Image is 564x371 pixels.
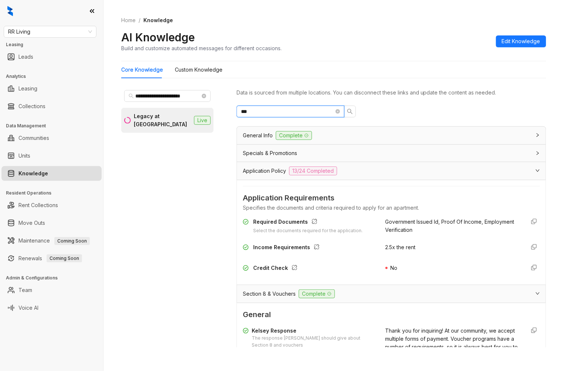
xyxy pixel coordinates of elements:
span: expanded [536,291,540,296]
li: Voice AI [1,300,102,315]
li: Move Outs [1,216,102,230]
li: Collections [1,99,102,114]
span: 2.5x the rent [385,244,416,250]
div: General InfoComplete [237,127,546,144]
span: close-circle [202,94,206,98]
span: search [129,93,134,99]
span: collapsed [536,133,540,137]
span: Live [194,116,211,125]
div: Custom Knowledge [175,66,222,74]
span: Application Policy [243,167,286,175]
span: collapsed [536,151,540,155]
div: Specifies the documents and criteria required to apply for an apartment. [243,204,540,212]
span: No [391,265,398,271]
div: Income Requirements [253,243,323,253]
div: Build and customize automated messages for different occasions. [121,44,282,52]
button: Edit Knowledge [496,35,546,47]
span: Edit Knowledge [502,37,540,45]
a: Units [18,148,30,163]
h2: AI Knowledge [121,30,195,44]
span: Complete [299,289,335,298]
li: Leads [1,49,102,64]
a: Voice AI [18,300,38,315]
a: Leads [18,49,33,64]
span: 13/24 Completed [289,166,337,175]
a: Leasing [18,81,37,96]
span: Coming Soon [54,237,90,245]
span: close-circle [336,109,340,114]
h3: Admin & Configurations [6,275,103,281]
li: / [139,16,140,24]
div: Credit Check [253,264,300,274]
h3: Data Management [6,123,103,129]
span: Section 8 & Vouchers [243,290,296,298]
div: The response [PERSON_NAME] should give about Section 8 and vouchers [252,335,377,349]
div: Legacy at [GEOGRAPHIC_DATA] [134,112,191,128]
span: Knowledge [143,17,173,23]
span: Coming Soon [47,254,82,262]
span: expanded [536,168,540,173]
li: Maintenance [1,233,102,248]
div: Application Policy13/24 Completed [237,162,546,180]
span: Complete [276,131,312,140]
div: Specials & Promotions [237,145,546,162]
span: Application Requirements [243,192,540,204]
a: Move Outs [18,216,45,230]
li: Units [1,148,102,163]
li: Knowledge [1,166,102,181]
div: Core Knowledge [121,66,163,74]
span: Government Issued Id, Proof Of Income, Employment Verification [385,219,514,233]
h3: Leasing [6,41,103,48]
span: search [347,109,353,114]
a: Home [120,16,137,24]
div: Required Documents [253,218,363,227]
div: Select the documents required for the application. [253,227,363,234]
span: RR Living [8,26,92,37]
div: Kelsey Response [252,327,377,335]
span: General Info [243,131,273,140]
span: Specials & Promotions [243,149,297,157]
a: Team [18,283,32,298]
a: Collections [18,99,45,114]
span: General [243,309,540,320]
img: logo [7,6,13,16]
a: Rent Collections [18,198,58,213]
div: Section 8 & VouchersComplete [237,285,546,303]
a: RenewalsComing Soon [18,251,82,266]
li: Rent Collections [1,198,102,213]
li: Team [1,283,102,298]
a: Knowledge [18,166,48,181]
a: Communities [18,131,49,145]
h3: Resident Operations [6,190,103,196]
li: Leasing [1,81,102,96]
li: Communities [1,131,102,145]
div: Data is sourced from multiple locations. You can disconnect these links and update the content as... [237,89,546,97]
li: Renewals [1,251,102,266]
h3: Analytics [6,73,103,80]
